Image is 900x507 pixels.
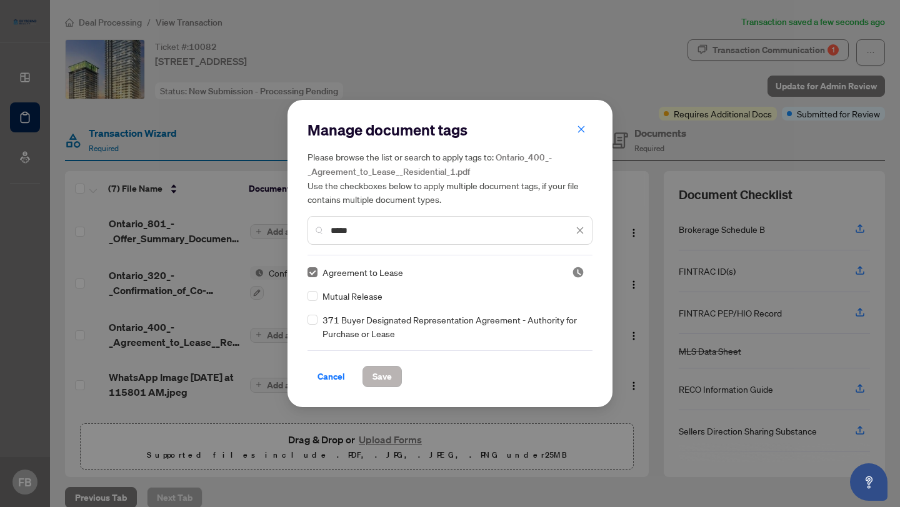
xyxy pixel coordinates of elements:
[322,289,382,303] span: Mutual Release
[850,463,887,501] button: Open asap
[307,366,355,387] button: Cancel
[307,120,592,140] h2: Manage document tags
[576,226,584,235] span: close
[372,367,392,386] span: Save
[317,367,345,386] span: Cancel
[572,266,584,278] img: status
[307,150,592,206] h5: Please browse the list or search to apply tags to: Use the checkboxes below to apply multiple doc...
[322,313,585,340] span: 371 Buyer Designated Representation Agreement - Authority for Purchase or Lease
[577,125,586,134] span: close
[572,266,584,278] span: Pending Review
[322,265,403,279] span: Agreement to Lease
[362,366,402,387] button: Save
